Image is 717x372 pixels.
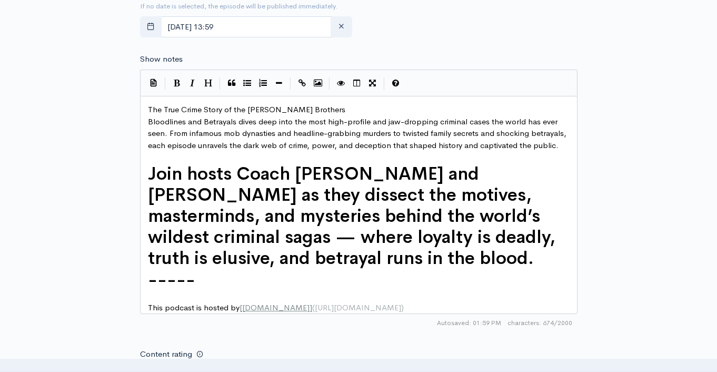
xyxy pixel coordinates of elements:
[148,104,345,114] span: The True Crime Story of the [PERSON_NAME] Brothers
[310,75,326,91] button: Insert Image
[294,75,310,91] button: Create Link
[185,75,201,91] button: Italic
[148,269,195,291] span: -----
[312,302,315,312] span: (
[146,75,162,91] button: Insert Show Notes Template
[349,75,365,91] button: Toggle Side by Side
[148,163,560,270] span: Join hosts Coach [PERSON_NAME] and [PERSON_NAME] as they dissect the motives, masterminds, and my...
[140,53,183,65] label: Show notes
[365,75,381,91] button: Toggle Fullscreen
[165,77,166,90] i: |
[507,318,572,328] span: 674/2000
[290,77,291,90] i: |
[224,75,240,91] button: Quote
[148,116,569,150] span: Bloodlines and Betrayals dives deep into the most high-profile and jaw-dropping criminal cases th...
[140,2,337,11] small: If no date is selected, the episode will be published immediately.
[384,77,385,90] i: |
[331,16,352,38] button: clear
[220,77,221,90] i: |
[310,302,312,312] span: ]
[169,75,185,91] button: Bold
[201,75,216,91] button: Heading
[240,75,255,91] button: Generic List
[437,318,501,328] span: Autosaved: 01:59 PM
[388,75,404,91] button: Markdown Guide
[333,75,349,91] button: Toggle Preview
[315,302,401,312] span: [URL][DOMAIN_NAME]
[329,77,330,90] i: |
[255,75,271,91] button: Numbered List
[140,16,162,38] button: toggle
[148,302,404,312] span: This podcast is hosted by
[242,302,310,312] span: [DOMAIN_NAME]
[140,344,192,365] label: Content rating
[401,302,404,312] span: )
[240,302,242,312] span: [
[271,75,287,91] button: Insert Horizontal Line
